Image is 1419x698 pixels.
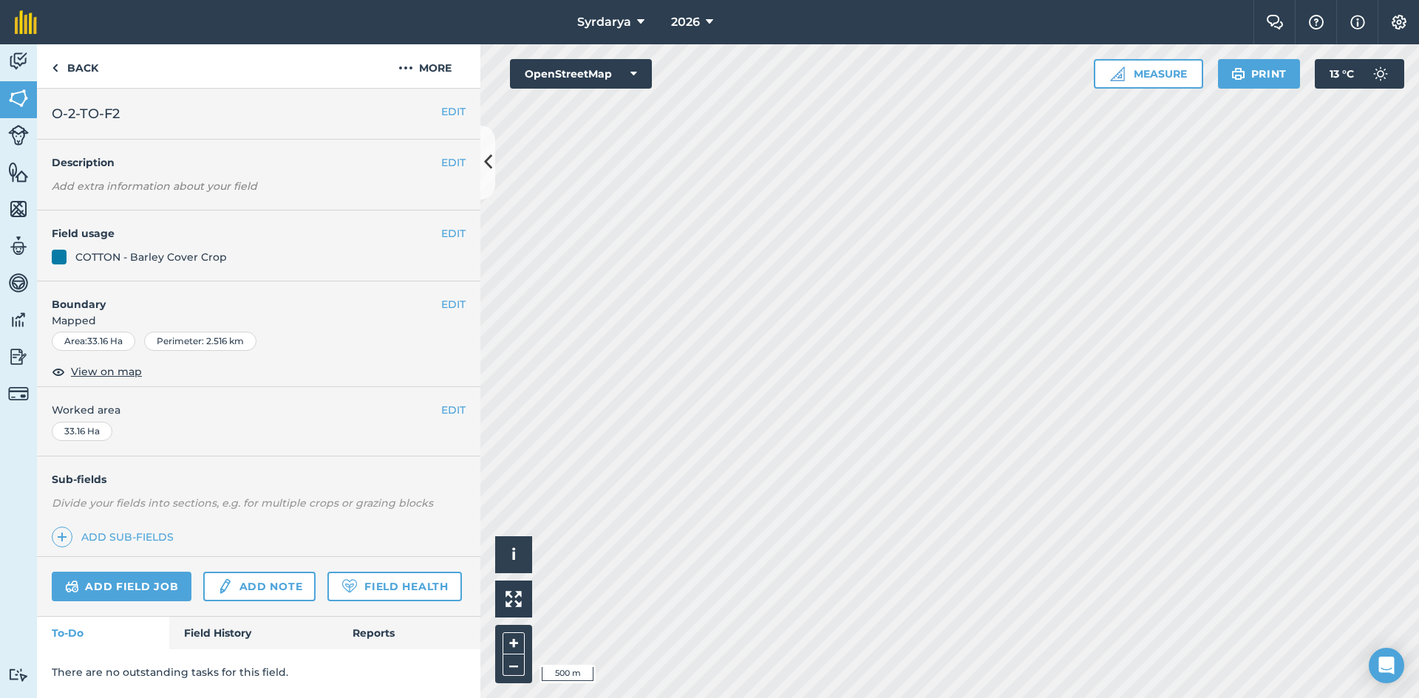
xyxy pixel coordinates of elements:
[8,668,29,682] img: svg+xml;base64,PD94bWwgdmVyc2lvbj0iMS4wIiBlbmNvZGluZz0idXRmLTgiPz4KPCEtLSBHZW5lcmF0b3I6IEFkb2JlIE...
[52,572,191,601] a: Add field job
[37,617,169,649] a: To-Do
[1330,59,1354,89] span: 13 ° C
[8,272,29,294] img: svg+xml;base64,PD94bWwgdmVyc2lvbj0iMS4wIiBlbmNvZGluZz0idXRmLTgiPz4KPCEtLSBHZW5lcmF0b3I6IEFkb2JlIE...
[52,179,257,193] em: Add extra information about your field
[52,225,441,242] h4: Field usage
[65,578,79,595] img: svg+xml;base64,PD94bWwgdmVyc2lvbj0iMS4wIiBlbmNvZGluZz0idXRmLTgiPz4KPCEtLSBHZW5lcmF0b3I6IEFkb2JlIE...
[8,50,29,72] img: svg+xml;base64,PD94bWwgdmVyc2lvbj0iMS4wIiBlbmNvZGluZz0idXRmLTgiPz4KPCEtLSBHZW5lcmF0b3I6IEFkb2JlIE...
[441,103,466,120] button: EDIT
[8,235,29,257] img: svg+xml;base64,PD94bWwgdmVyc2lvbj0iMS4wIiBlbmNvZGluZz0idXRmLTgiPz4KPCEtLSBHZW5lcmF0b3I6IEFkb2JlIE...
[52,402,466,418] span: Worked area
[441,154,466,171] button: EDIT
[1231,65,1245,83] img: svg+xml;base64,PHN2ZyB4bWxucz0iaHR0cDovL3d3dy53My5vcmcvMjAwMC9zdmciIHdpZHRoPSIxOSIgaGVpZ2h0PSIyNC...
[1218,59,1301,89] button: Print
[8,383,29,404] img: svg+xml;base64,PD94bWwgdmVyc2lvbj0iMS4wIiBlbmNvZGluZz0idXRmLTgiPz4KPCEtLSBHZW5lcmF0b3I6IEFkb2JlIE...
[52,154,466,171] h4: Description
[52,332,135,351] div: Area : 33.16 Ha
[169,617,337,649] a: Field History
[338,617,480,649] a: Reports
[370,44,480,88] button: More
[71,363,142,380] span: View on map
[52,496,433,510] em: Divide your fields into sections, e.g. for multiple crops or grazing blocks
[1315,59,1404,89] button: 13 °C
[8,346,29,368] img: svg+xml;base64,PD94bWwgdmVyc2lvbj0iMS4wIiBlbmNvZGluZz0idXRmLTgiPz4KPCEtLSBHZW5lcmF0b3I6IEFkb2JlIE...
[1366,59,1395,89] img: svg+xml;base64,PD94bWwgdmVyc2lvbj0iMS4wIiBlbmNvZGluZz0idXRmLTgiPz4KPCEtLSBHZW5lcmF0b3I6IEFkb2JlIE...
[52,59,58,77] img: svg+xml;base64,PHN2ZyB4bWxucz0iaHR0cDovL3d3dy53My5vcmcvMjAwMC9zdmciIHdpZHRoPSI5IiBoZWlnaHQ9IjI0Ii...
[1350,13,1365,31] img: svg+xml;base64,PHN2ZyB4bWxucz0iaHR0cDovL3d3dy53My5vcmcvMjAwMC9zdmciIHdpZHRoPSIxNyIgaGVpZ2h0PSIxNy...
[398,59,413,77] img: svg+xml;base64,PHN2ZyB4bWxucz0iaHR0cDovL3d3dy53My5vcmcvMjAwMC9zdmciIHdpZHRoPSIyMCIgaGVpZ2h0PSIyNC...
[8,309,29,331] img: svg+xml;base64,PD94bWwgdmVyc2lvbj0iMS4wIiBlbmNvZGluZz0idXRmLTgiPz4KPCEtLSBHZW5lcmF0b3I6IEFkb2JlIE...
[8,161,29,183] img: svg+xml;base64,PHN2ZyB4bWxucz0iaHR0cDovL3d3dy53My5vcmcvMjAwMC9zdmciIHdpZHRoPSI1NiIgaGVpZ2h0PSI2MC...
[8,198,29,220] img: svg+xml;base64,PHN2ZyB4bWxucz0iaHR0cDovL3d3dy53My5vcmcvMjAwMC9zdmciIHdpZHRoPSI1NiIgaGVpZ2h0PSI2MC...
[37,44,113,88] a: Back
[441,225,466,242] button: EDIT
[203,572,316,601] a: Add note
[511,545,516,564] span: i
[671,13,700,31] span: 2026
[8,87,29,109] img: svg+xml;base64,PHN2ZyB4bWxucz0iaHR0cDovL3d3dy53My5vcmcvMjAwMC9zdmciIHdpZHRoPSI1NiIgaGVpZ2h0PSI2MC...
[52,363,65,380] img: svg+xml;base64,PHN2ZyB4bWxucz0iaHR0cDovL3d3dy53My5vcmcvMjAwMC9zdmciIHdpZHRoPSIxOCIgaGVpZ2h0PSIyNC...
[52,527,180,547] a: Add sub-fields
[8,125,29,146] img: svg+xml;base64,PD94bWwgdmVyc2lvbj0iMS4wIiBlbmNvZGluZz0idXRmLTgiPz4KPCEtLSBHZW5lcmF0b3I6IEFkb2JlIE...
[503,654,525,676] button: –
[37,471,480,487] h4: Sub-fields
[52,664,466,680] p: There are no outstanding tasks for this field.
[52,103,120,124] span: O-2-TO-F2
[52,363,142,380] button: View on map
[1094,59,1203,89] button: Measure
[217,578,233,595] img: svg+xml;base64,PD94bWwgdmVyc2lvbj0iMS4wIiBlbmNvZGluZz0idXRmLTgiPz4KPCEtLSBHZW5lcmF0b3I6IEFkb2JlIE...
[144,332,256,351] div: Perimeter : 2.516 km
[52,422,112,441] div: 33.16 Ha
[37,281,441,312] h4: Boundary
[1390,15,1408,30] img: A cog icon
[1266,15,1284,30] img: Two speech bubbles overlapping with the left bubble in the forefront
[75,249,227,265] div: COTTON - Barley Cover Crop
[327,572,461,601] a: Field Health
[1110,66,1125,81] img: Ruler icon
[441,296,466,312] button: EDIT
[503,632,525,654] button: +
[1369,648,1404,683] div: Open Intercom Messenger
[506,591,522,607] img: Four arrows, one pointing top left, one top right, one bottom right and the last bottom left
[441,402,466,418] button: EDIT
[577,13,631,31] span: Syrdarya
[15,10,37,34] img: fieldmargin Logo
[1307,15,1325,30] img: A question mark icon
[37,312,480,329] span: Mapped
[510,59,652,89] button: OpenStreetMap
[57,528,67,546] img: svg+xml;base64,PHN2ZyB4bWxucz0iaHR0cDovL3d3dy53My5vcmcvMjAwMC9zdmciIHdpZHRoPSIxNCIgaGVpZ2h0PSIyNC...
[495,536,532,573] button: i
